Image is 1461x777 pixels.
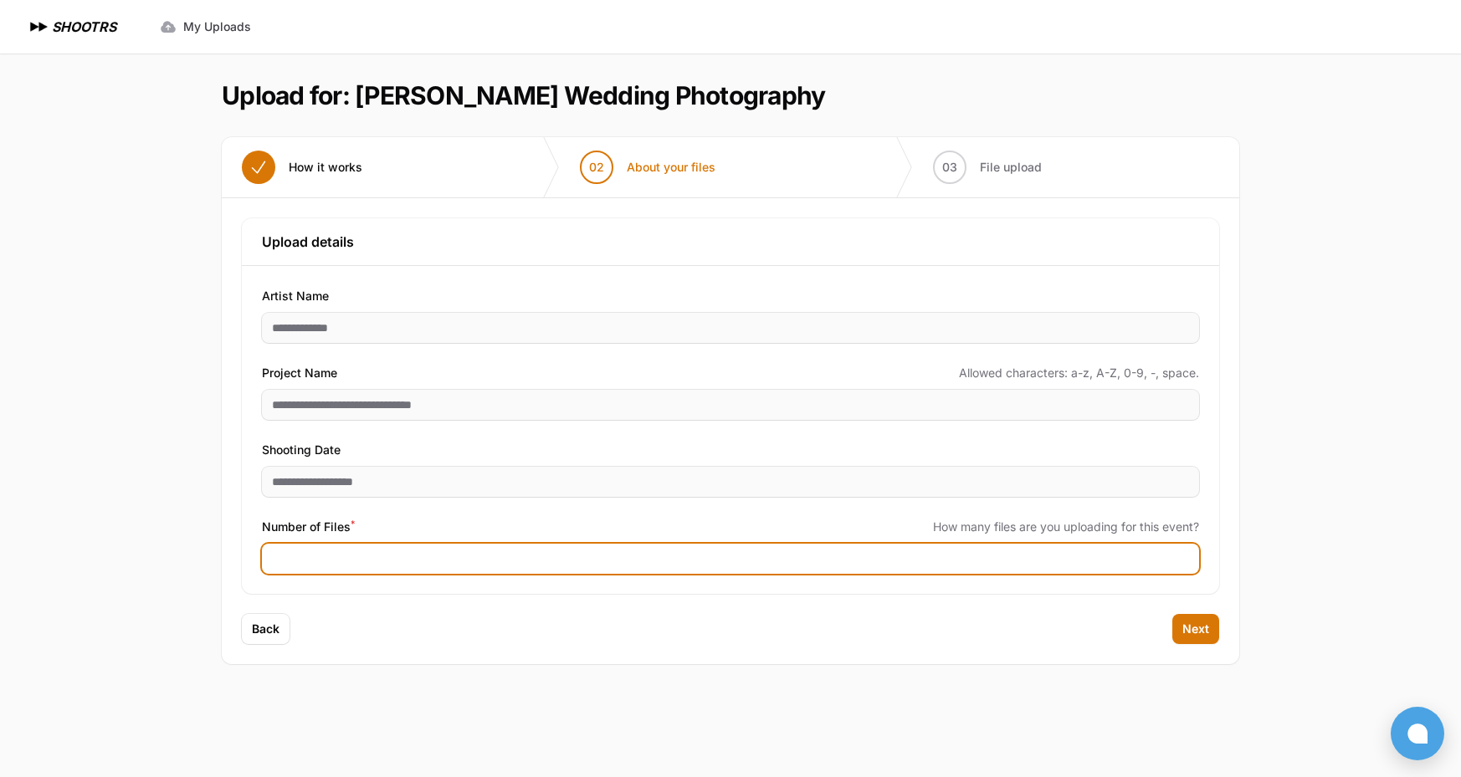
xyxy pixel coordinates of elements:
[27,17,116,37] a: SHOOTRS SHOOTRS
[589,159,604,176] span: 02
[560,137,736,197] button: 02 About your files
[183,18,251,35] span: My Uploads
[1182,621,1209,637] span: Next
[913,137,1062,197] button: 03 File upload
[262,286,329,306] span: Artist Name
[289,159,362,176] span: How it works
[52,17,116,37] h1: SHOOTRS
[262,232,1199,252] h3: Upload details
[959,365,1199,381] span: Allowed characters: a-z, A-Z, 0-9, -, space.
[1172,614,1219,644] button: Next
[627,159,715,176] span: About your files
[980,159,1042,176] span: File upload
[150,12,261,42] a: My Uploads
[262,440,341,460] span: Shooting Date
[942,159,957,176] span: 03
[242,614,290,644] button: Back
[262,363,337,383] span: Project Name
[262,517,355,537] span: Number of Files
[1391,707,1444,760] button: Open chat window
[222,80,825,110] h1: Upload for: [PERSON_NAME] Wedding Photography
[252,621,279,637] span: Back
[27,17,52,37] img: SHOOTRS
[222,137,382,197] button: How it works
[933,519,1199,535] span: How many files are you uploading for this event?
